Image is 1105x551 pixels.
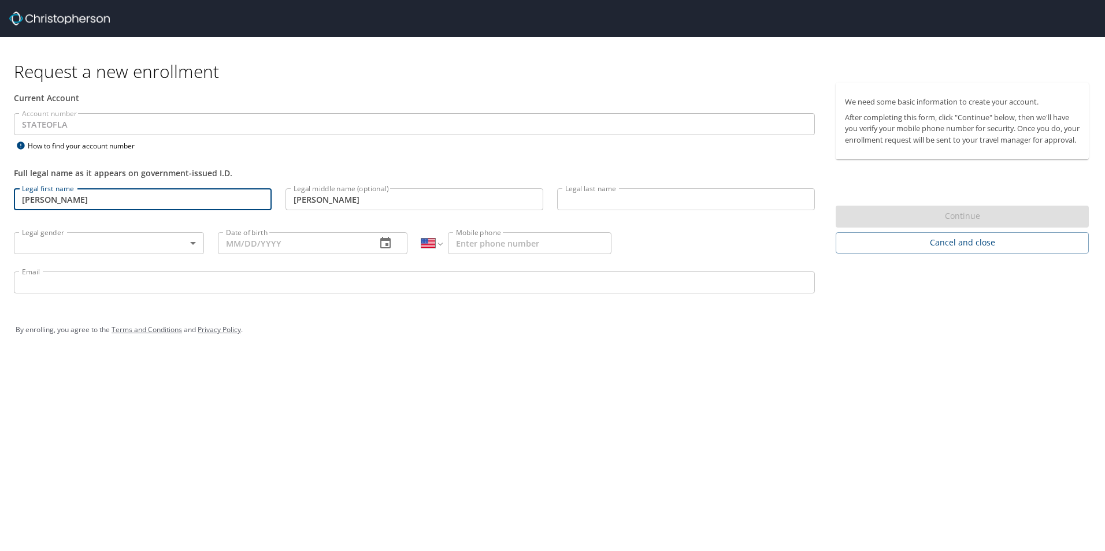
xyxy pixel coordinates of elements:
[448,232,611,254] input: Enter phone number
[845,236,1080,250] span: Cancel and close
[836,232,1089,254] button: Cancel and close
[845,112,1080,146] p: After completing this form, click "Continue" below, then we'll have you verify your mobile phone ...
[845,96,1080,107] p: We need some basic information to create your account.
[218,232,368,254] input: MM/DD/YYYY
[112,325,182,334] a: Terms and Conditions
[14,167,815,179] div: Full legal name as it appears on government-issued I.D.
[14,232,204,254] div: ​
[9,12,110,25] img: cbt logo
[14,60,1098,83] h1: Request a new enrollment
[14,92,815,104] div: Current Account
[198,325,241,334] a: Privacy Policy
[14,139,158,153] div: How to find your account number
[16,315,1089,344] div: By enrolling, you agree to the and .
